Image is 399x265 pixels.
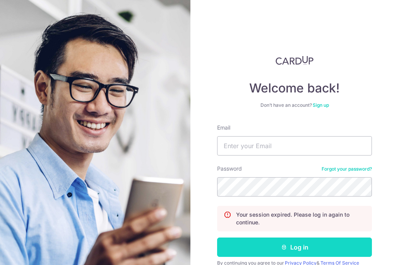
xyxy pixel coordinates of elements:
[322,166,372,172] a: Forgot your password?
[313,102,329,108] a: Sign up
[217,165,242,173] label: Password
[217,136,372,156] input: Enter your Email
[217,80,372,96] h4: Welcome back!
[276,56,313,65] img: CardUp Logo
[217,238,372,257] button: Log in
[217,124,230,132] label: Email
[217,102,372,108] div: Don’t have an account?
[236,211,365,226] p: Your session expired. Please log in again to continue.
